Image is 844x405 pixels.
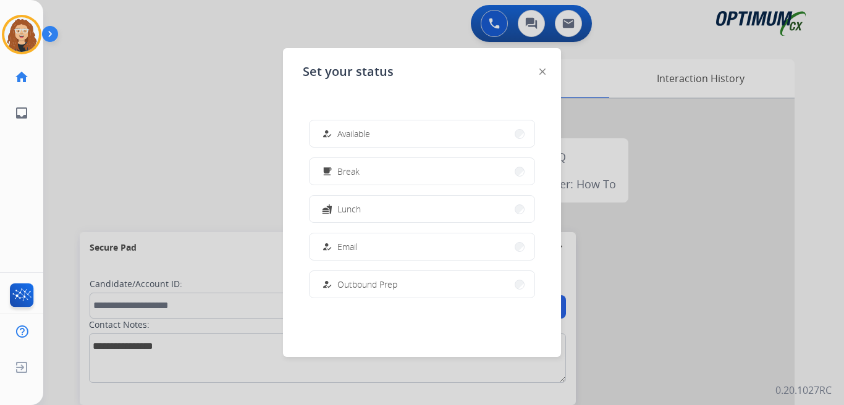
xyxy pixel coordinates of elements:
[310,120,534,147] button: Available
[775,383,832,398] p: 0.20.1027RC
[310,233,534,260] button: Email
[310,196,534,222] button: Lunch
[322,279,332,290] mat-icon: how_to_reg
[337,278,397,291] span: Outbound Prep
[322,241,332,252] mat-icon: how_to_reg
[310,158,534,185] button: Break
[322,166,332,177] mat-icon: free_breakfast
[14,106,29,120] mat-icon: inbox
[303,63,394,80] span: Set your status
[310,271,534,298] button: Outbound Prep
[4,17,39,52] img: avatar
[337,203,361,215] span: Lunch
[337,127,370,140] span: Available
[322,128,332,139] mat-icon: how_to_reg
[539,69,546,75] img: close-button
[337,165,360,178] span: Break
[322,204,332,214] mat-icon: fastfood
[337,240,358,253] span: Email
[14,70,29,85] mat-icon: home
